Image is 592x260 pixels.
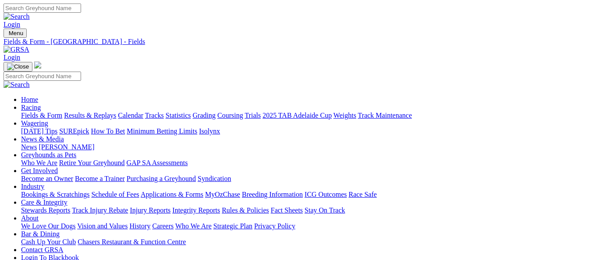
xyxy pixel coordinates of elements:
[91,127,125,135] a: How To Bet
[59,159,125,166] a: Retire Your Greyhound
[64,112,116,119] a: Results & Replays
[21,214,39,222] a: About
[4,81,30,89] img: Search
[152,222,174,230] a: Careers
[222,206,269,214] a: Rules & Policies
[305,191,347,198] a: ICG Outcomes
[358,112,412,119] a: Track Maintenance
[166,112,191,119] a: Statistics
[4,13,30,21] img: Search
[21,206,70,214] a: Stewards Reports
[141,191,203,198] a: Applications & Forms
[4,62,32,72] button: Toggle navigation
[145,112,164,119] a: Tracks
[59,127,89,135] a: SUREpick
[21,246,63,253] a: Contact GRSA
[262,112,332,119] a: 2025 TAB Adelaide Cup
[333,112,356,119] a: Weights
[127,159,188,166] a: GAP SA Assessments
[21,238,76,246] a: Cash Up Your Club
[21,199,67,206] a: Care & Integrity
[21,230,60,238] a: Bar & Dining
[193,112,216,119] a: Grading
[4,29,27,38] button: Toggle navigation
[21,167,58,174] a: Get Involved
[21,175,73,182] a: Become an Owner
[4,72,81,81] input: Search
[7,63,29,70] img: Close
[175,222,212,230] a: Who We Are
[4,54,20,61] a: Login
[242,191,303,198] a: Breeding Information
[213,222,252,230] a: Strategic Plan
[34,61,41,69] img: logo-grsa-white.png
[172,206,220,214] a: Integrity Reports
[39,143,94,151] a: [PERSON_NAME]
[21,151,76,159] a: Greyhounds as Pets
[21,206,588,214] div: Care & Integrity
[21,238,588,246] div: Bar & Dining
[348,191,376,198] a: Race Safe
[118,112,143,119] a: Calendar
[217,112,243,119] a: Coursing
[72,206,128,214] a: Track Injury Rebate
[271,206,303,214] a: Fact Sheets
[21,175,588,183] div: Get Involved
[21,143,37,151] a: News
[21,191,89,198] a: Bookings & Scratchings
[4,4,81,13] input: Search
[127,127,197,135] a: Minimum Betting Limits
[75,175,125,182] a: Become a Trainer
[21,119,48,127] a: Wagering
[77,222,128,230] a: Vision and Values
[254,222,295,230] a: Privacy Policy
[21,104,41,111] a: Racing
[21,159,57,166] a: Who We Are
[78,238,186,246] a: Chasers Restaurant & Function Centre
[21,191,588,199] div: Industry
[21,159,588,167] div: Greyhounds as Pets
[21,183,44,190] a: Industry
[130,206,170,214] a: Injury Reports
[21,135,64,143] a: News & Media
[21,127,588,135] div: Wagering
[198,175,231,182] a: Syndication
[21,222,588,230] div: About
[129,222,150,230] a: History
[4,46,29,54] img: GRSA
[127,175,196,182] a: Purchasing a Greyhound
[9,30,23,36] span: Menu
[91,191,139,198] a: Schedule of Fees
[21,127,57,135] a: [DATE] Tips
[305,206,345,214] a: Stay On Track
[205,191,240,198] a: MyOzChase
[21,96,38,103] a: Home
[245,112,261,119] a: Trials
[4,21,20,28] a: Login
[21,112,588,119] div: Racing
[4,38,588,46] a: Fields & Form - [GEOGRAPHIC_DATA] - Fields
[21,222,75,230] a: We Love Our Dogs
[199,127,220,135] a: Isolynx
[21,143,588,151] div: News & Media
[21,112,62,119] a: Fields & Form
